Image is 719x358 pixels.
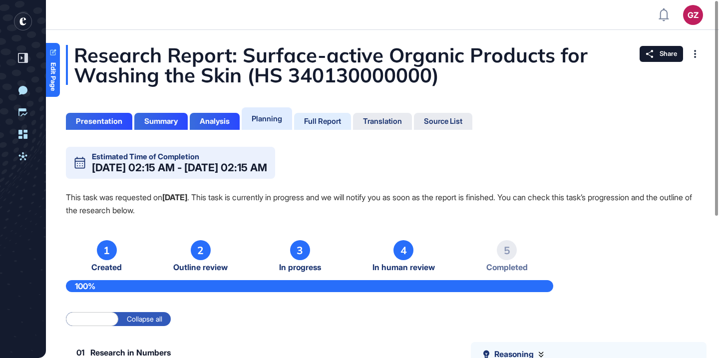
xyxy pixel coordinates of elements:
div: 100% [66,280,553,292]
div: 2 [191,240,211,260]
span: Completed [486,263,528,272]
span: In progress [279,263,321,272]
div: [DATE] 02:15 AM - [DATE] 02:15 AM [92,162,267,173]
label: Expand all [66,312,118,326]
span: Outline review [173,263,228,272]
div: entrapeer-logo [14,12,32,30]
span: Created [91,263,122,272]
div: Estimated Time of Completion [92,153,199,160]
div: Source List [424,117,462,126]
span: Share [660,50,677,58]
div: 4 [393,240,413,260]
div: Planning [252,114,282,123]
div: 1 [97,240,117,260]
strong: [DATE] [162,192,187,202]
div: 3 [290,240,310,260]
p: This task was requested on . This task is currently in progress and we will notify you as soon as... [66,191,699,217]
span: In human review [372,263,435,272]
div: Presentation [76,117,122,126]
button: GZ [683,5,703,25]
div: 5 [497,240,517,260]
div: Full Report [304,117,341,126]
span: Research in Numbers [90,349,171,357]
label: Collapse all [118,312,171,326]
span: Edit Page [50,62,56,91]
div: Translation [363,117,402,126]
div: Summary [144,117,178,126]
div: Research Report: Surface-active Organic Products for Washing the Skin (HS 340130000000) [66,45,699,85]
span: 01 [76,349,84,357]
div: Analysis [200,117,230,126]
a: Edit Page [46,43,60,97]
